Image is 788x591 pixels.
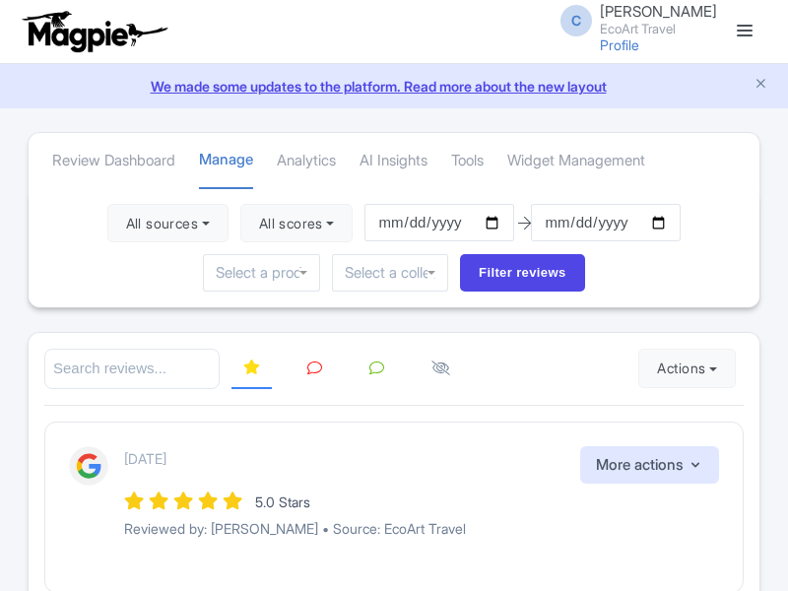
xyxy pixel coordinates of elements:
span: 5.0 Stars [255,493,310,510]
input: Select a product [216,264,306,282]
button: All scores [240,204,354,243]
a: Analytics [277,134,336,188]
a: AI Insights [360,134,427,188]
a: Profile [600,36,639,53]
p: [DATE] [124,448,166,469]
a: C [PERSON_NAME] EcoArt Travel [549,4,717,35]
a: Tools [451,134,484,188]
span: C [560,5,592,36]
input: Select a collection [345,264,435,282]
small: EcoArt Travel [600,23,717,35]
input: Search reviews... [44,349,220,389]
img: Google Logo [69,446,108,486]
p: Reviewed by: [PERSON_NAME] • Source: EcoArt Travel [124,518,719,539]
img: logo-ab69f6fb50320c5b225c76a69d11143b.png [18,10,170,53]
a: We made some updates to the platform. Read more about the new layout [12,76,776,97]
button: Actions [638,349,736,388]
button: Close announcement [754,74,768,97]
span: [PERSON_NAME] [600,2,717,21]
button: All sources [107,204,229,243]
a: Manage [199,133,253,189]
a: Widget Management [507,134,645,188]
input: Filter reviews [460,254,585,292]
a: Review Dashboard [52,134,175,188]
button: More actions [580,446,719,485]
